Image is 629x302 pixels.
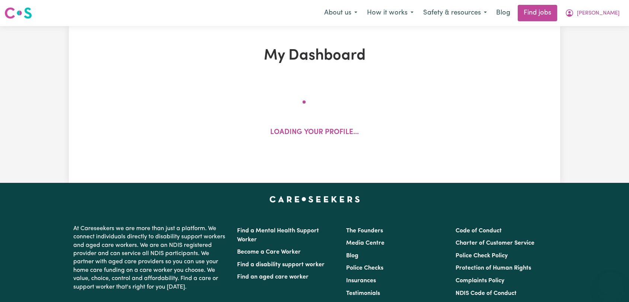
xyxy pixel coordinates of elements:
[456,265,531,271] a: Protection of Human Rights
[346,253,358,259] a: Blog
[237,262,325,268] a: Find a disability support worker
[418,5,492,21] button: Safety & resources
[456,278,504,284] a: Complaints Policy
[237,274,309,280] a: Find an aged care worker
[155,47,474,65] h1: My Dashboard
[456,253,508,259] a: Police Check Policy
[362,5,418,21] button: How it works
[237,249,301,255] a: Become a Care Worker
[599,272,623,296] iframe: Button to launch messaging window
[456,228,502,234] a: Code of Conduct
[456,240,534,246] a: Charter of Customer Service
[492,5,515,21] a: Blog
[518,5,557,21] a: Find jobs
[577,9,620,18] span: [PERSON_NAME]
[346,290,380,296] a: Testimonials
[73,222,228,294] p: At Careseekers we are more than just a platform. We connect individuals directly to disability su...
[346,265,383,271] a: Police Checks
[4,6,32,20] img: Careseekers logo
[560,5,625,21] button: My Account
[456,290,517,296] a: NDIS Code of Conduct
[346,278,376,284] a: Insurances
[319,5,362,21] button: About us
[346,240,384,246] a: Media Centre
[4,4,32,22] a: Careseekers logo
[270,127,359,138] p: Loading your profile...
[269,196,360,202] a: Careseekers home page
[346,228,383,234] a: The Founders
[237,228,319,243] a: Find a Mental Health Support Worker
